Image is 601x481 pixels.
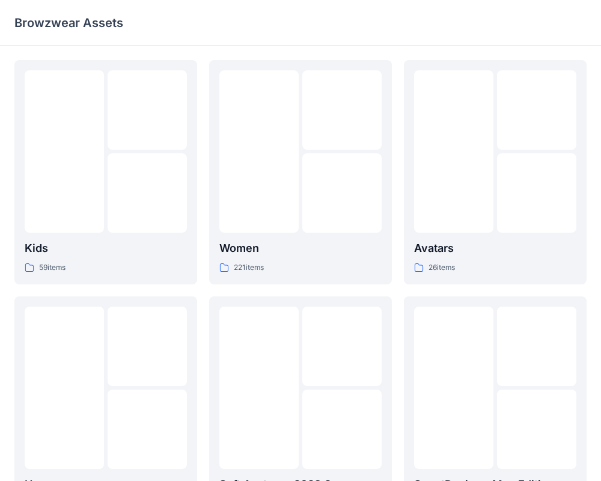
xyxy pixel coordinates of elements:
p: Browzwear Assets [14,14,123,31]
a: Avatars26items [404,60,587,284]
p: 221 items [234,262,264,274]
p: Kids [25,240,187,257]
p: Avatars [414,240,576,257]
p: 26 items [429,262,455,274]
a: Kids59items [14,60,197,284]
a: Women221items [209,60,392,284]
p: Women [219,240,382,257]
p: 59 items [39,262,66,274]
